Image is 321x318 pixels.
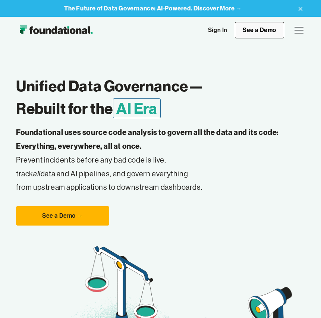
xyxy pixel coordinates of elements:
h1: Unified Data Governance— Rebuilt for the [16,75,305,120]
p: Prevent incidents before any bad code is live, track data and AI pipelines, and govern everything... [16,126,302,194]
a: The Future of Data Governance: AI-Powered. Discover More → [64,5,242,12]
img: Foundational Logo [16,23,96,38]
strong: The Future of Data Governance: AI-Powered. Discover More → [64,4,242,12]
a: See a Demo → [16,206,109,226]
a: Sign In [201,22,235,38]
em: all [33,169,41,178]
a: See a Demo [235,22,284,38]
strong: Foundational uses source code analysis to govern all the data and its code: Everything, everywher... [16,127,279,151]
a: home [16,23,96,38]
div: menu [290,21,305,39]
iframe: Chat Widget [187,232,321,318]
span: AI Era [113,98,161,118]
